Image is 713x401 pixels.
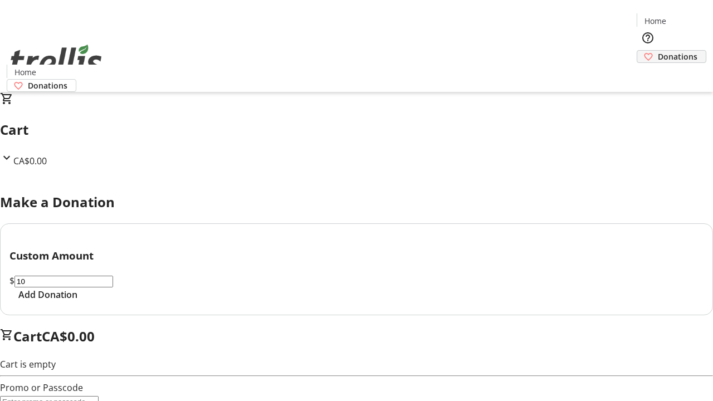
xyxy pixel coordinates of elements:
span: CA$0.00 [13,155,47,167]
span: Add Donation [18,288,77,301]
span: Home [14,66,36,78]
a: Home [7,66,43,78]
img: Orient E2E Organization 62PuBA5FJd's Logo [7,32,106,88]
a: Home [637,15,673,27]
a: Donations [637,50,706,63]
span: CA$0.00 [42,327,95,345]
span: Donations [28,80,67,91]
span: $ [9,275,14,287]
button: Help [637,27,659,49]
input: Donation Amount [14,276,113,287]
h3: Custom Amount [9,248,704,263]
span: Home [644,15,666,27]
button: Cart [637,63,659,85]
span: Donations [658,51,697,62]
button: Add Donation [9,288,86,301]
a: Donations [7,79,76,92]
